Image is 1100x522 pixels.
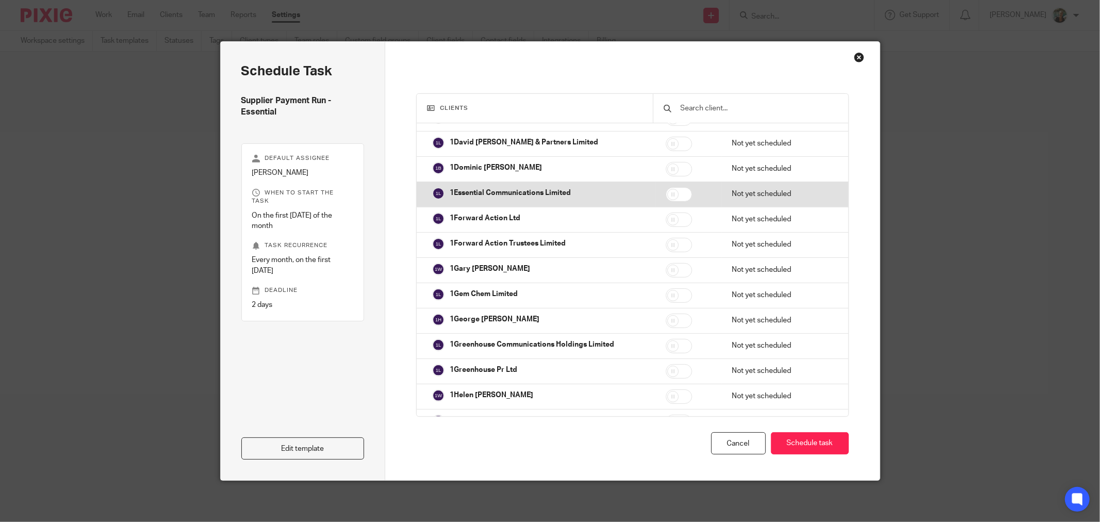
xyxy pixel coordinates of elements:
[450,137,598,148] p: 1David [PERSON_NAME] & Partners Limited
[711,432,766,454] div: Cancel
[427,104,643,112] h3: Clients
[732,214,833,224] p: Not yet scheduled
[432,187,445,200] img: svg%3E
[771,432,849,454] button: Schedule task
[432,314,445,326] img: svg%3E
[450,314,539,324] p: 1George [PERSON_NAME]
[241,95,365,118] h4: Supplier Payment Run - Essential
[241,437,365,460] a: Edit template
[732,164,833,174] p: Not yet scheduled
[732,239,833,250] p: Not yet scheduled
[732,265,833,275] p: Not yet scheduled
[432,339,445,351] img: svg%3E
[732,315,833,325] p: Not yet scheduled
[252,300,354,310] p: 2 days
[252,189,354,205] p: When to start the task
[854,52,864,62] div: Close this dialog window
[732,340,833,351] p: Not yet scheduled
[252,286,354,295] p: Deadline
[450,213,520,223] p: 1Forward Action Ltd
[432,238,445,250] img: svg%3E
[732,366,833,376] p: Not yet scheduled
[450,415,512,426] p: 1Hero London Ltd
[432,364,445,377] img: svg%3E
[432,162,445,174] img: svg%3E
[732,138,833,149] p: Not yet scheduled
[450,390,533,400] p: 1Helen [PERSON_NAME]
[241,62,365,80] h2: Schedule task
[450,289,518,299] p: 1Gem Chem Limited
[732,290,833,300] p: Not yet scheduled
[252,241,354,250] p: Task recurrence
[252,210,354,232] p: On the first [DATE] of the month
[252,154,354,162] p: Default assignee
[252,168,354,178] p: [PERSON_NAME]
[450,238,566,249] p: 1Forward Action Trustees Limited
[450,365,517,375] p: 1Greenhouse Pr Ltd
[450,162,542,173] p: 1Dominic [PERSON_NAME]
[679,103,838,114] input: Search client...
[732,391,833,401] p: Not yet scheduled
[432,263,445,275] img: svg%3E
[732,189,833,199] p: Not yet scheduled
[432,213,445,225] img: svg%3E
[432,415,445,427] img: svg%3E
[450,188,571,198] p: 1Essential Communications Limited
[432,137,445,149] img: svg%3E
[432,288,445,301] img: svg%3E
[450,339,614,350] p: 1Greenhouse Communications Holdings Limited
[252,255,354,276] p: Every month, on the first [DATE]
[432,389,445,402] img: svg%3E
[450,264,530,274] p: 1Gary [PERSON_NAME]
